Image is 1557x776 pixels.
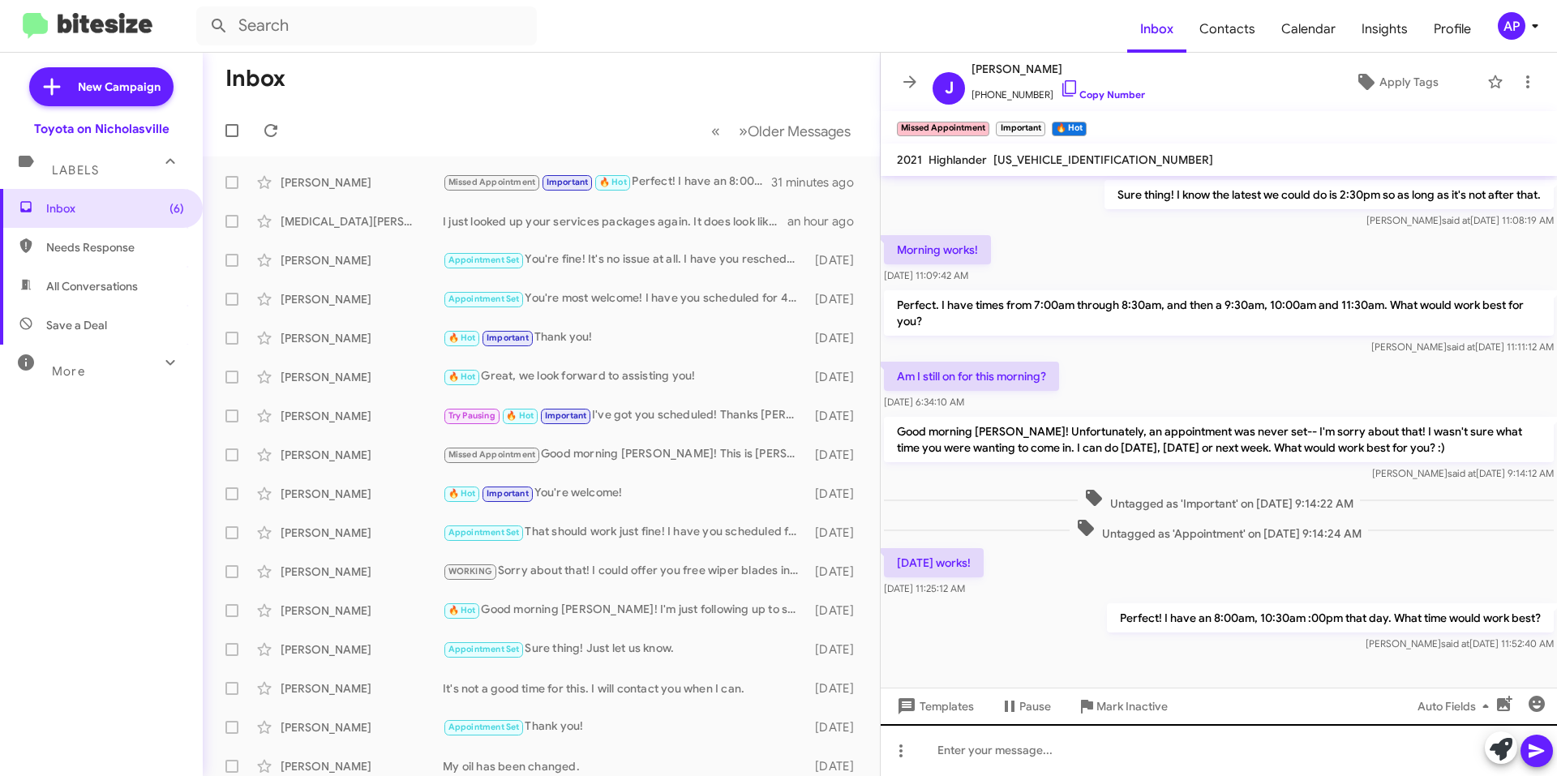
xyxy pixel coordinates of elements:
div: [DATE] [807,486,867,502]
span: [PERSON_NAME] [DATE] 11:08:19 AM [1366,214,1554,226]
span: Untagged as 'Important' on [DATE] 9:14:22 AM [1078,488,1360,512]
button: Templates [881,692,987,721]
div: [MEDICAL_DATA][PERSON_NAME] [281,213,443,229]
p: Morning works! [884,235,991,264]
span: said at [1448,467,1476,479]
span: Important [547,177,589,187]
span: [DATE] 11:25:12 AM [884,582,965,594]
span: Mark Inactive [1096,692,1168,721]
span: 🔥 Hot [448,332,476,343]
div: [PERSON_NAME] [281,330,443,346]
span: Older Messages [748,122,851,140]
div: [PERSON_NAME] [281,680,443,697]
p: Sure thing! I know the latest we could do is 2:30pm so as long as it's not after that. [1104,180,1554,209]
div: [DATE] [807,369,867,385]
span: said at [1447,341,1475,353]
div: That should work just fine! I have you scheduled for 8:00 AM - [DATE]. Let me know if you need an... [443,523,807,542]
a: Inbox [1127,6,1186,53]
div: [PERSON_NAME] [281,758,443,774]
div: [PERSON_NAME] [281,486,443,502]
div: Sure thing! Just let us know. [443,640,807,658]
span: Labels [52,163,99,178]
a: New Campaign [29,67,174,106]
span: » [739,121,748,141]
span: Appointment Set [448,722,520,732]
span: Important [545,410,587,421]
div: It's not a good time for this. I will contact you when I can. [443,680,807,697]
p: Perfect. I have times from 7:00am through 8:30am, and then a 9:30am, 10:00am and 11:30am. What wo... [884,290,1554,336]
div: Good morning [PERSON_NAME]! This is [PERSON_NAME] with Toyota on Nicholasville. I'm just followin... [443,445,807,464]
span: 🔥 Hot [448,371,476,382]
span: 🔥 Hot [448,605,476,615]
small: Missed Appointment [897,122,989,136]
div: 31 minutes ago [771,174,867,191]
div: Perfect! I have an 8:00am, 10:30am :00pm that day. What time would work best? [443,173,771,191]
small: 🔥 Hot [1052,122,1087,136]
p: Am I still on for this morning? [884,362,1059,391]
span: Needs Response [46,239,184,255]
span: Appointment Set [448,527,520,538]
span: Important [487,332,529,343]
div: [DATE] [807,252,867,268]
div: You're most welcome! I have you scheduled for 4:00 PM - [DATE]. Have a great day! [443,289,807,308]
span: « [711,121,720,141]
span: Try Pausing [448,410,495,421]
span: Missed Appointment [448,177,536,187]
div: [PERSON_NAME] [281,408,443,424]
nav: Page navigation example [702,114,860,148]
button: Previous [701,114,730,148]
div: [PERSON_NAME] [281,525,443,541]
button: Apply Tags [1313,67,1479,96]
p: [DATE] works! [884,548,984,577]
span: [DATE] 6:34:10 AM [884,396,964,408]
div: Thank you! [443,328,807,347]
span: Contacts [1186,6,1268,53]
span: Profile [1421,6,1484,53]
span: said at [1441,637,1469,650]
button: Pause [987,692,1064,721]
span: 🔥 Hot [506,410,534,421]
span: Insights [1349,6,1421,53]
div: [DATE] [807,447,867,463]
div: [DATE] [807,408,867,424]
a: Calendar [1268,6,1349,53]
span: Appointment Set [448,255,520,265]
div: [PERSON_NAME] [281,447,443,463]
span: New Campaign [78,79,161,95]
div: [DATE] [807,641,867,658]
span: Missed Appointment [448,449,536,460]
span: All Conversations [46,278,138,294]
span: Pause [1019,692,1051,721]
div: Toyota on Nicholasville [34,121,169,137]
span: Templates [894,692,974,721]
div: [PERSON_NAME] [281,291,443,307]
button: AP [1484,12,1539,40]
div: [DATE] [807,602,867,619]
a: Copy Number [1060,88,1145,101]
span: 2021 [897,152,922,167]
div: [DATE] [807,291,867,307]
div: You're welcome! [443,484,807,503]
span: Apply Tags [1379,67,1439,96]
div: [PERSON_NAME] [281,564,443,580]
span: said at [1442,214,1470,226]
span: Save a Deal [46,317,107,333]
div: AP [1498,12,1525,40]
span: Auto Fields [1418,692,1495,721]
span: J [945,75,954,101]
div: [DATE] [807,758,867,774]
div: [DATE] [807,680,867,697]
p: Perfect! I have an 8:00am, 10:30am :00pm that day. What time would work best? [1107,603,1554,632]
span: Appointment Set [448,644,520,654]
button: Mark Inactive [1064,692,1181,721]
p: Good morning [PERSON_NAME]! Unfortunately, an appointment was never set-- I'm sorry about that! I... [884,417,1554,462]
span: Appointment Set [448,294,520,304]
div: I've got you scheduled! Thanks [PERSON_NAME], have a great day! [443,406,807,425]
span: More [52,364,85,379]
h1: Inbox [225,66,285,92]
span: [US_VEHICLE_IDENTIFICATION_NUMBER] [993,152,1213,167]
span: [PERSON_NAME] [DATE] 11:11:12 AM [1371,341,1554,353]
div: I just looked up your services packages again. It does look like you have used al of your free To... [443,213,787,229]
